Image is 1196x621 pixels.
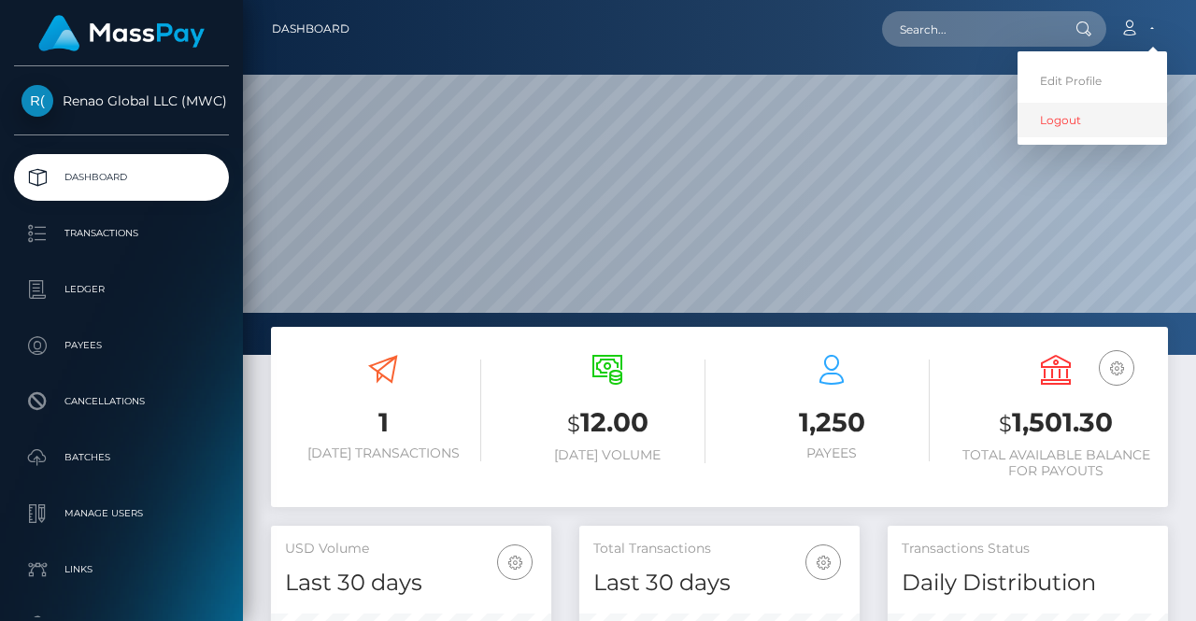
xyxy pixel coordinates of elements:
[21,500,221,528] p: Manage Users
[14,378,229,425] a: Cancellations
[593,540,846,558] h5: Total Transactions
[21,556,221,584] p: Links
[509,447,705,463] h6: [DATE] Volume
[14,322,229,369] a: Payees
[958,447,1154,479] h6: Total Available Balance for Payouts
[285,540,537,558] h5: USD Volume
[593,567,846,600] h4: Last 30 days
[285,445,481,461] h6: [DATE] Transactions
[733,445,930,461] h6: Payees
[958,404,1154,443] h3: 1,501.30
[285,567,537,600] h4: Last 30 days
[567,411,580,437] small: $
[902,540,1154,558] h5: Transactions Status
[21,444,221,472] p: Batches
[999,411,1012,437] small: $
[509,404,705,443] h3: 12.00
[14,92,229,109] span: Renao Global LLC (MWC)
[21,163,221,191] p: Dashboard
[14,154,229,201] a: Dashboard
[882,11,1058,47] input: Search...
[21,219,221,247] p: Transactions
[1018,103,1167,137] a: Logout
[285,404,481,441] h3: 1
[21,332,221,360] p: Payees
[21,275,221,303] p: Ledger
[14,210,229,257] a: Transactions
[21,85,53,117] img: Renao Global LLC (MWC)
[902,567,1154,600] h4: Daily Distribution
[1018,64,1167,98] a: Edit Profile
[38,15,205,51] img: MassPay Logo
[21,388,221,416] p: Cancellations
[733,404,930,441] h3: 1,250
[14,434,229,481] a: Batches
[14,490,229,537] a: Manage Users
[14,546,229,593] a: Links
[272,9,349,49] a: Dashboard
[14,266,229,313] a: Ledger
